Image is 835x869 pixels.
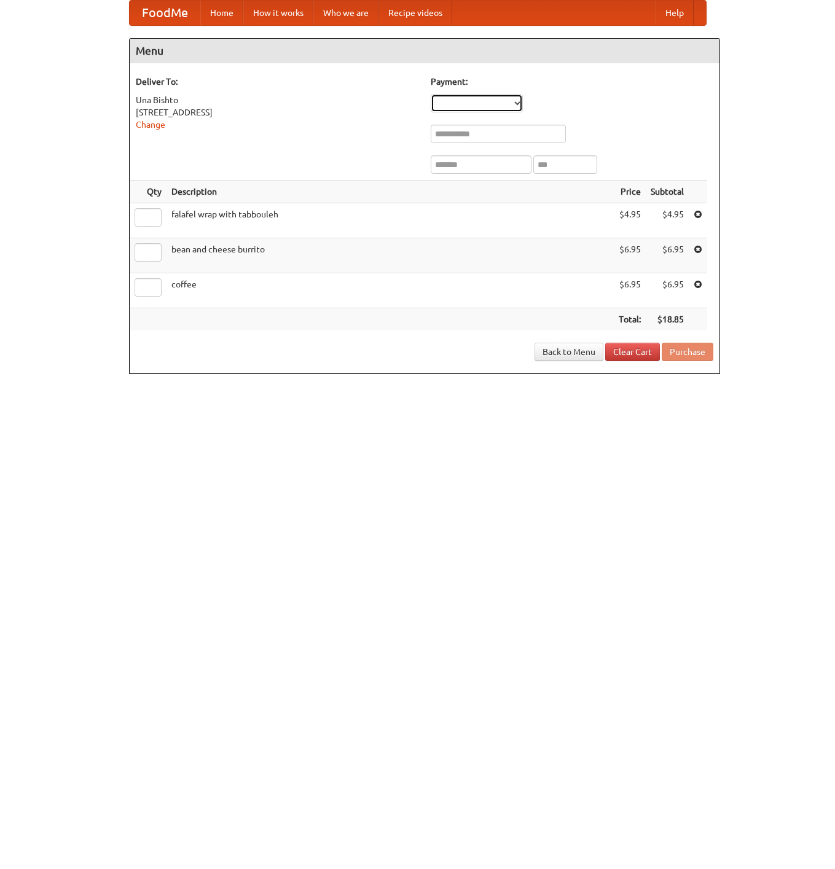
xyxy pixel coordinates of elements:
[136,106,418,119] div: [STREET_ADDRESS]
[646,181,689,203] th: Subtotal
[136,76,418,88] h5: Deliver To:
[656,1,694,25] a: Help
[535,343,603,361] a: Back to Menu
[313,1,378,25] a: Who we are
[614,238,646,273] td: $6.95
[646,308,689,331] th: $18.85
[167,273,614,308] td: coffee
[130,1,200,25] a: FoodMe
[662,343,713,361] button: Purchase
[130,39,719,63] h4: Menu
[136,94,418,106] div: Una Bishto
[378,1,452,25] a: Recipe videos
[646,203,689,238] td: $4.95
[614,273,646,308] td: $6.95
[167,203,614,238] td: falafel wrap with tabbouleh
[646,273,689,308] td: $6.95
[243,1,313,25] a: How it works
[136,120,165,130] a: Change
[614,203,646,238] td: $4.95
[614,308,646,331] th: Total:
[167,181,614,203] th: Description
[130,181,167,203] th: Qty
[646,238,689,273] td: $6.95
[167,238,614,273] td: bean and cheese burrito
[605,343,660,361] a: Clear Cart
[200,1,243,25] a: Home
[614,181,646,203] th: Price
[431,76,713,88] h5: Payment:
